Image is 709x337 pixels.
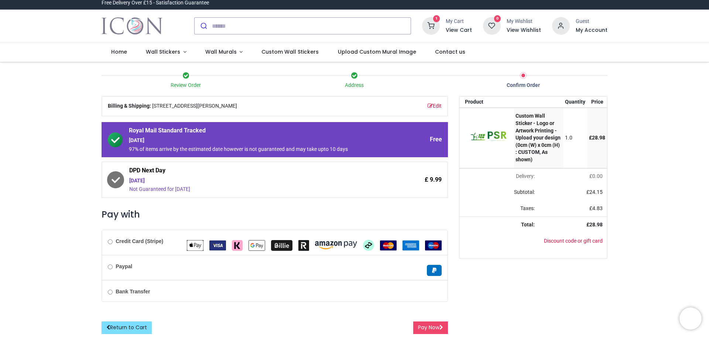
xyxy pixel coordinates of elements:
input: Bank Transfer [108,290,113,294]
div: Not Guaranteed for [DATE] [129,186,379,193]
sup: 1 [433,15,440,22]
span: DPD Next Day [129,166,379,177]
span: Billie [271,242,292,248]
span: Free [430,135,442,144]
button: Pay Now [413,321,448,334]
div: My Wishlist [507,18,541,25]
div: [DATE] [129,137,379,144]
span: Upload Custom Mural Image [338,48,416,55]
b: Billing & Shipping: [108,103,151,109]
span: MasterCard [380,242,397,248]
span: Paypal [427,267,442,273]
th: Price [587,97,607,108]
strong: £ [586,222,603,228]
strong: Custom Wall Sticker - Logo or Artwork Printing - Upload your design (0cm (W) x 0cm (H) : CUSTOM, ... [516,113,561,162]
img: Google Pay [249,240,265,251]
input: Credit Card (Stripe) [108,239,113,244]
td: Subtotal: [459,184,539,200]
img: Afterpay Clearpay [363,240,374,251]
img: Paypal [427,265,442,276]
img: Amazon Pay [315,241,357,249]
span: £ 9.99 [425,176,442,184]
a: Edit [428,102,442,110]
b: Credit Card (Stripe) [116,238,163,244]
span: Revolut Pay [298,242,309,248]
td: Delivery will be updated after choosing a new delivery method [459,168,539,185]
th: Product [459,97,514,108]
span: Amazon Pay [315,242,357,248]
span: 24.15 [589,189,603,195]
div: Address [270,82,439,89]
span: Apple Pay [187,242,203,248]
span: Contact us [435,48,465,55]
span: Klarna [232,242,243,248]
span: £ [589,135,605,141]
a: Logo of Icon Wall Stickers [102,16,162,36]
img: MasterCard [380,240,397,250]
span: [STREET_ADDRESS][PERSON_NAME] [152,102,237,110]
img: American Express [403,240,419,250]
td: Taxes: [459,200,539,217]
a: Wall Murals [196,43,252,62]
div: [DATE] [129,177,379,185]
button: Submit [195,18,212,34]
b: Paypal [116,263,132,269]
a: 0 [483,23,501,28]
h3: Pay with [102,208,448,221]
span: 0.00 [592,173,603,179]
a: Return to Cart [102,321,152,334]
span: American Express [403,242,419,248]
span: Maestro [425,242,442,248]
img: VISA [209,240,226,250]
span: VISA [209,242,226,248]
span: £ [586,189,603,195]
div: Confirm Order [439,82,607,89]
span: Custom Wall Stickers [261,48,319,55]
iframe: Brevo live chat [679,307,702,330]
span: £ [589,173,603,179]
img: Billie [271,240,292,251]
span: 4.83 [592,205,603,211]
span: 28.98 [589,222,603,228]
a: Wall Stickers [136,43,196,62]
div: Review Order [102,82,270,89]
input: Paypal [108,264,113,269]
div: 97% of items arrive by the estimated date however is not guaranteed and may take upto 10 days [129,146,379,153]
span: 28.98 [592,135,605,141]
span: Royal Mail Standard Tracked [129,127,379,137]
div: Guest [576,18,607,25]
strong: Total: [521,222,535,228]
a: 1 [422,23,440,28]
img: Klarna [232,240,243,251]
a: My Account [576,27,607,34]
img: Icon Wall Stickers [102,16,162,36]
img: Revolut Pay [298,240,309,251]
a: View Wishlist [507,27,541,34]
a: Discount code or gift card [544,238,603,244]
span: Home [111,48,127,55]
span: Afterpay Clearpay [363,242,374,248]
span: Wall Murals [205,48,237,55]
sup: 0 [494,15,501,22]
img: Avg9w7smUsAyAAAAABJRU5ErkJggg== [465,112,512,160]
a: View Cart [446,27,472,34]
div: My Cart [446,18,472,25]
span: £ [589,205,603,211]
b: Bank Transfer [116,289,150,294]
div: 1.0 [565,134,585,142]
span: Google Pay [249,242,265,248]
th: Quantity [564,97,588,108]
img: Apple Pay [187,240,203,251]
img: Maestro [425,240,442,250]
span: Wall Stickers [146,48,180,55]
